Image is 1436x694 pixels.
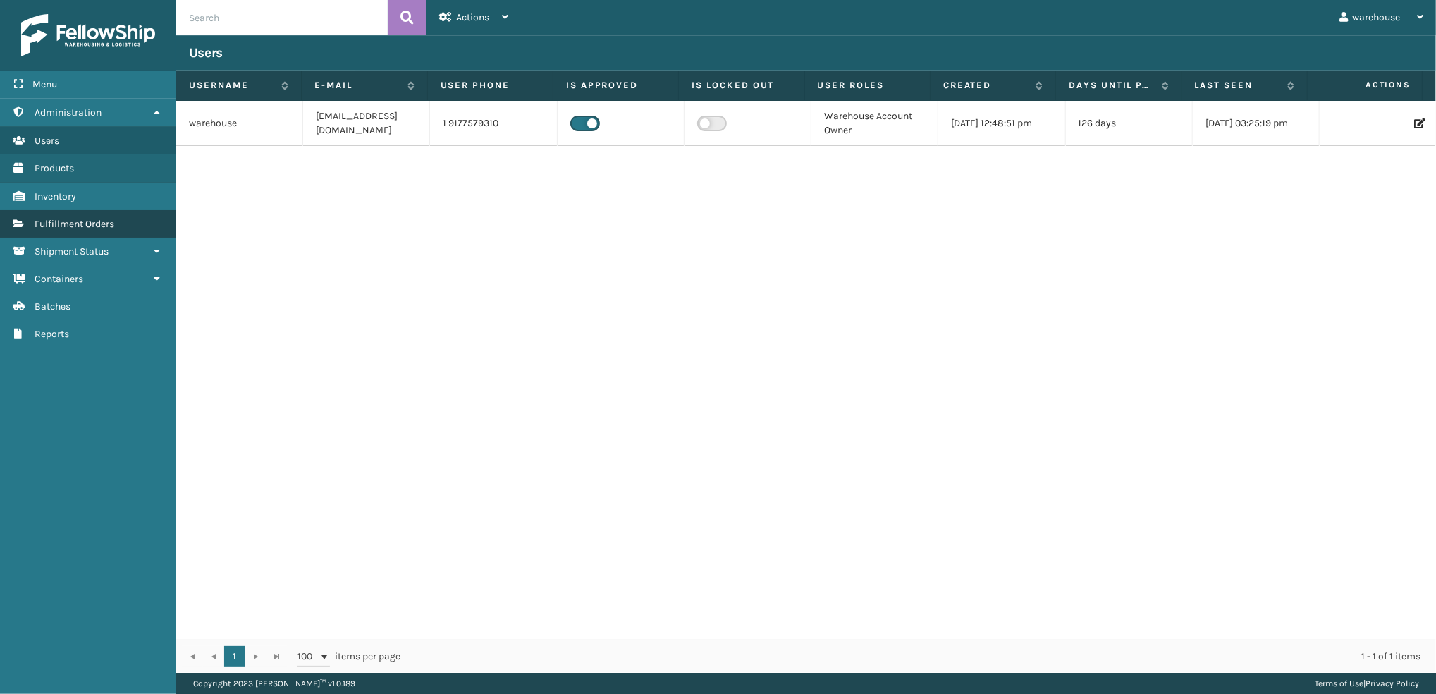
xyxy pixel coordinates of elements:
[189,44,223,61] h3: Users
[297,646,400,667] span: items per page
[818,79,917,92] label: User Roles
[456,11,489,23] span: Actions
[943,79,1029,92] label: Created
[1366,678,1419,688] a: Privacy Policy
[566,79,665,92] label: Is Approved
[35,135,59,147] span: Users
[35,106,102,118] span: Administration
[32,78,57,90] span: Menu
[1195,79,1280,92] label: Last Seen
[35,245,109,257] span: Shipment Status
[441,79,540,92] label: User phone
[35,190,76,202] span: Inventory
[35,218,114,230] span: Fulfillment Orders
[811,101,938,146] td: Warehouse Account Owner
[297,650,319,664] span: 100
[35,328,69,340] span: Reports
[692,79,791,92] label: Is Locked Out
[1315,673,1419,694] div: |
[938,101,1065,146] td: [DATE] 12:48:51 pm
[420,650,1420,664] div: 1 - 1 of 1 items
[303,101,430,146] td: [EMAIL_ADDRESS][DOMAIN_NAME]
[314,79,400,92] label: E-mail
[35,300,70,312] span: Batches
[430,101,557,146] td: 1 9177579310
[35,273,83,285] span: Containers
[1066,101,1193,146] td: 126 days
[224,646,245,667] a: 1
[193,673,355,694] p: Copyright 2023 [PERSON_NAME]™ v 1.0.189
[1315,678,1363,688] a: Terms of Use
[1069,79,1154,92] label: Days until password expires
[176,101,303,146] td: warehouse
[1312,73,1419,97] span: Actions
[35,162,74,174] span: Products
[1414,118,1423,128] i: Edit
[189,79,274,92] label: Username
[1193,101,1320,146] td: [DATE] 03:25:19 pm
[21,14,155,56] img: logo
